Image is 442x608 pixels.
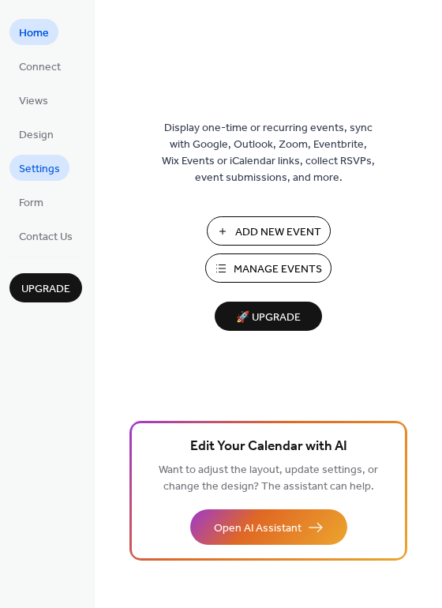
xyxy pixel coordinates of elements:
span: Settings [19,161,60,178]
span: Upgrade [21,281,70,298]
button: Manage Events [205,253,331,283]
a: Home [9,19,58,45]
span: Open AI Assistant [214,520,302,537]
span: Views [19,93,48,110]
a: Connect [9,53,70,79]
a: Form [9,189,53,215]
span: Connect [19,59,61,76]
button: Upgrade [9,273,82,302]
button: Add New Event [207,216,331,246]
span: Contact Us [19,229,73,246]
a: Views [9,87,58,113]
span: Form [19,195,43,212]
span: Want to adjust the layout, update settings, or change the design? The assistant can help. [159,460,378,497]
button: 🚀 Upgrade [215,302,322,331]
span: Manage Events [234,261,322,278]
span: 🚀 Upgrade [224,307,313,328]
a: Settings [9,155,69,181]
button: Open AI Assistant [190,509,347,545]
span: Home [19,25,49,42]
span: Add New Event [235,224,321,241]
span: Edit Your Calendar with AI [190,436,347,458]
a: Contact Us [9,223,82,249]
a: Design [9,121,63,147]
span: Design [19,127,54,144]
span: Display one-time or recurring events, sync with Google, Outlook, Zoom, Eventbrite, Wix Events or ... [162,120,375,186]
